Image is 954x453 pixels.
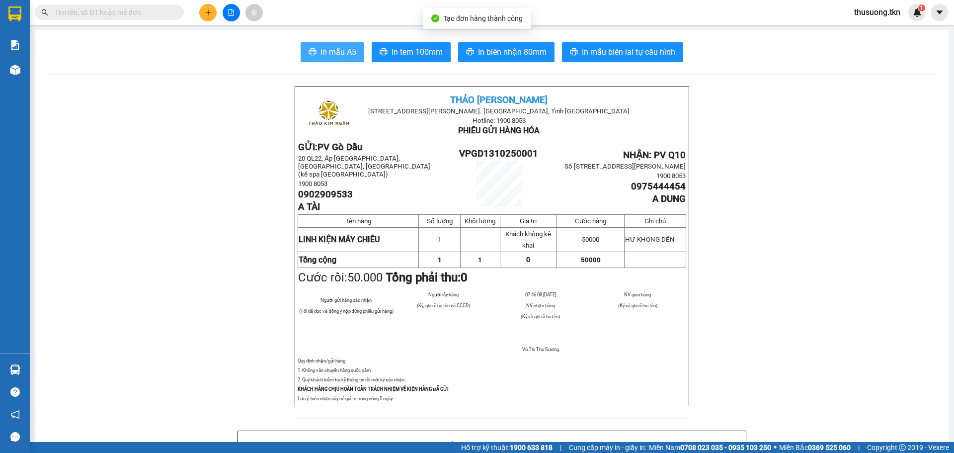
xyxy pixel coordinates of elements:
span: Người gửi hàng xác nhận [320,297,372,303]
span: In mẫu biên lai tự cấu hình [582,46,675,58]
span: 07:46:08 [DATE] [525,292,556,297]
strong: KHÁCH HÀNG CHỊU HOÀN TOÀN TRÁCH NHIỆM VỀ KIỆN HÀNG ĐÃ GỬI [298,386,449,392]
span: printer [380,48,388,57]
img: warehouse-icon [10,364,20,375]
span: 0 [526,256,530,264]
span: 50000 [582,236,599,243]
span: VPGD1310250001 [459,148,538,159]
span: 1 [438,236,441,243]
span: 1900 8053 [656,172,686,180]
button: printerIn biên nhận 80mm [458,42,555,62]
span: Miền Bắc [779,442,851,453]
span: Giá trị [520,217,537,225]
span: | [858,442,860,453]
span: | [560,442,561,453]
img: logo-vxr [8,6,21,21]
span: A TÀI [298,201,320,212]
span: THẢO [PERSON_NAME] [450,94,548,105]
button: plus [199,4,217,21]
span: 1 [478,256,482,264]
sup: 1 [918,4,925,11]
span: printer [309,48,317,57]
span: Cước hàng [575,217,606,225]
span: (Ký, ghi rõ họ tên và CCCD) [417,303,470,308]
span: (Ký và ghi rõ họ tên) [618,303,657,308]
span: Người lấy hàng [428,292,459,297]
span: check-circle [431,14,439,22]
span: Khối lượng [465,217,495,225]
span: notification [10,410,20,419]
span: 0975444454 [631,181,686,192]
button: printerIn mẫu A5 [301,42,364,62]
span: file-add [228,9,235,16]
span: NHẬN: PV Q10 [623,150,686,161]
span: search [41,9,48,16]
span: printer [570,48,578,57]
span: Quy định nhận/gửi hàng [298,358,345,363]
span: NV giao hàng [624,292,651,297]
span: plus [205,9,212,16]
span: Miền Nam [649,442,771,453]
img: logo [304,90,353,139]
span: caret-down [935,8,944,17]
strong: GỬI: [298,142,362,153]
strong: 1900 633 818 [510,444,553,452]
span: A DUNG [652,193,686,204]
span: printer [466,48,474,57]
span: 1. Không vân chuyển hàng quốc cấm [298,367,371,373]
button: file-add [223,4,240,21]
button: caret-down [931,4,948,21]
span: Cước rồi: [298,271,468,284]
span: 0 [461,271,468,284]
strong: 0369 525 060 [808,444,851,452]
span: In biên nhận 80mm [478,46,547,58]
span: HƯ KHONG DỀN [625,236,675,243]
img: warehouse-icon [10,65,20,75]
button: printerIn mẫu biên lai tự cấu hình [562,42,683,62]
span: PV Gò Dầu [318,142,362,153]
span: Ghi chú [644,217,666,225]
span: 1 [920,4,923,11]
span: Tên hàng [345,217,371,225]
span: Hotline: 1900 8053 [473,117,526,124]
span: thusuong.tkn [846,6,908,18]
button: printerIn tem 100mm [372,42,451,62]
span: LINH KIỆN MÁY CHIẾU [299,235,380,244]
span: 1 [438,256,442,264]
span: copyright [899,444,906,451]
span: 50.000 [347,271,383,284]
span: 20 QL22, Ấp [GEOGRAPHIC_DATA], [GEOGRAPHIC_DATA], [GEOGRAPHIC_DATA] (kế spa [GEOGRAPHIC_DATA]) [298,155,430,178]
span: (Tôi đã đọc và đồng ý nộp đúng phiếu gửi hàng) [299,308,394,314]
span: Khách không kê khai [505,230,551,249]
span: Số lượng [427,217,453,225]
span: question-circle [10,387,20,397]
img: solution-icon [10,40,20,50]
strong: Tổng cộng [299,255,336,265]
span: Võ Thị Thu Sương [522,347,559,352]
span: In tem 100mm [392,46,443,58]
span: 1900 8053 [298,180,327,187]
span: Lưu ý: biên nhận này có giá trị trong vòng 5 ngày [298,396,393,401]
span: ⚪️ [774,446,777,450]
strong: Tổng phải thu: [386,271,468,284]
span: Cung cấp máy in - giấy in: [569,442,646,453]
span: message [10,432,20,442]
img: icon-new-feature [913,8,922,17]
button: aim [245,4,263,21]
span: (Ký và ghi rõ họ tên) [521,314,560,319]
span: In mẫu A5 [320,46,356,58]
span: 0902909533 [298,189,353,200]
strong: 0708 023 035 - 0935 103 250 [680,444,771,452]
span: PHIẾU GỬI HÀNG HÓA [458,126,540,135]
span: 2. Quý khách kiểm tra kỹ thông tin rồi mới ký xác nhận [298,377,404,382]
span: NV nhận hàng [526,303,555,308]
span: aim [250,9,257,16]
span: 50000 [581,256,601,264]
span: Tạo đơn hàng thành công [443,14,523,22]
span: Số [STREET_ADDRESS][PERSON_NAME] [564,163,686,170]
span: Hỗ trợ kỹ thuật: [461,442,553,453]
input: Tìm tên, số ĐT hoặc mã đơn [55,7,172,18]
span: [STREET_ADDRESS][PERSON_NAME]. [GEOGRAPHIC_DATA], Tỉnh [GEOGRAPHIC_DATA] [368,107,630,115]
